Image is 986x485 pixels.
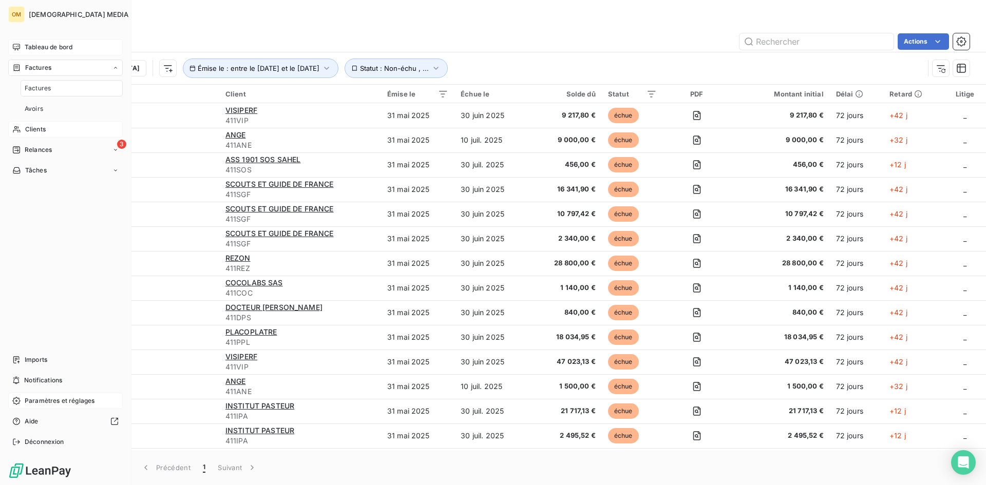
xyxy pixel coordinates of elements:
td: 31 mai 2025 [381,251,454,276]
a: Factures [21,80,123,96]
div: PDF [669,90,724,98]
td: 31 mai 2025 [381,128,454,152]
span: Émise le : entre le [DATE] et le [DATE] [198,64,319,72]
span: 1 [203,462,205,473]
td: 31 mai 2025 [381,423,454,448]
td: 30 juin 2025 [454,350,529,374]
span: échue [608,157,639,172]
span: 1 140,00 € [736,283,824,293]
span: 411ANE [225,386,375,397]
span: SCOUTS ET GUIDE DE FRANCE [225,204,334,213]
span: _ [963,406,966,415]
img: Logo LeanPay [8,462,72,479]
span: +12 j [889,160,906,169]
span: échue [608,403,639,419]
td: 30 juin 2025 [454,325,529,350]
span: 411SGF [225,239,375,249]
span: 9 217,80 € [536,110,596,121]
span: VISIPERF [225,352,257,361]
span: +42 j [889,308,907,317]
td: 72 jours [830,350,883,374]
span: REZON [225,254,251,262]
a: Clients [8,121,123,138]
td: 72 jours [830,374,883,399]
td: 31 mai 2025 [381,300,454,325]
span: 411SGF [225,189,375,200]
span: Statut : Non-échu , ... [360,64,429,72]
span: +32 j [889,382,907,391]
span: 411VIP [225,362,375,372]
span: Factures [25,84,51,93]
input: Rechercher [739,33,894,50]
span: _ [963,357,966,366]
span: SCOUTS ET GUIDE DE FRANCE [225,180,334,188]
button: Émise le : entre le [DATE] et le [DATE] [183,59,338,78]
a: Aide [8,413,123,430]
span: Aide [25,417,39,426]
button: Statut : Non-échu , ... [345,59,448,78]
span: _ [963,431,966,440]
span: 1 140,00 € [536,283,596,293]
span: Factures [25,63,51,72]
span: INSTITUT PASTEUR [225,401,294,410]
span: 2 495,52 € [736,431,824,441]
td: 31 mai 2025 [381,226,454,251]
span: 3 [117,140,126,149]
div: Retard [889,90,938,98]
span: 411ANE [225,140,375,150]
div: Émise le [387,90,448,98]
a: Tâches [8,162,123,179]
div: Solde dû [536,90,596,98]
td: 31 mai 2025 [381,276,454,300]
div: OM [8,6,25,23]
td: 30 juin 2025 [454,276,529,300]
td: 10 juil. 2025 [454,374,529,399]
span: échue [608,206,639,222]
td: 72 jours [830,202,883,226]
span: Clients [25,125,46,134]
td: 72 jours [830,399,883,423]
td: 31 mai 2025 [381,325,454,350]
span: 456,00 € [736,160,824,170]
span: 2 340,00 € [736,234,824,244]
span: _ [963,185,966,193]
span: échue [608,280,639,296]
span: 411REZ [225,263,375,274]
span: _ [963,209,966,218]
td: 30 juin 2025 [454,251,529,276]
span: ANGE [225,377,246,385]
span: 840,00 € [736,307,824,318]
span: 9 000,00 € [736,135,824,145]
span: 16 341,90 € [536,184,596,195]
span: échue [608,379,639,394]
span: échue [608,354,639,370]
td: 31 mai 2025 [381,103,454,128]
span: +42 j [889,283,907,292]
td: 31 mai 2025 [381,202,454,226]
span: ANGE [225,130,246,139]
span: échue [608,108,639,123]
span: 28 800,00 € [536,258,596,268]
div: Client [225,90,375,98]
span: Avoirs [25,104,43,113]
span: échue [608,329,639,345]
span: +42 j [889,259,907,267]
td: 30 juin 2025 [454,202,529,226]
span: 411IPA [225,436,375,446]
a: Paramètres et réglages [8,393,123,409]
td: 30 juin 2025 [454,177,529,202]
td: 31 mai 2025 [381,350,454,374]
span: _ [963,333,966,341]
span: échue [608,182,639,197]
td: 72 jours [830,300,883,325]
span: VISIPERF [225,106,257,114]
span: 411COC [225,288,375,298]
span: DOCTEUR [PERSON_NAME] [225,303,323,312]
span: Tableau de bord [25,43,72,52]
span: +42 j [889,357,907,366]
span: 1 500,00 € [536,381,596,392]
div: Statut [608,90,657,98]
span: +42 j [889,185,907,193]
div: Montant initial [736,90,824,98]
span: _ [963,308,966,317]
